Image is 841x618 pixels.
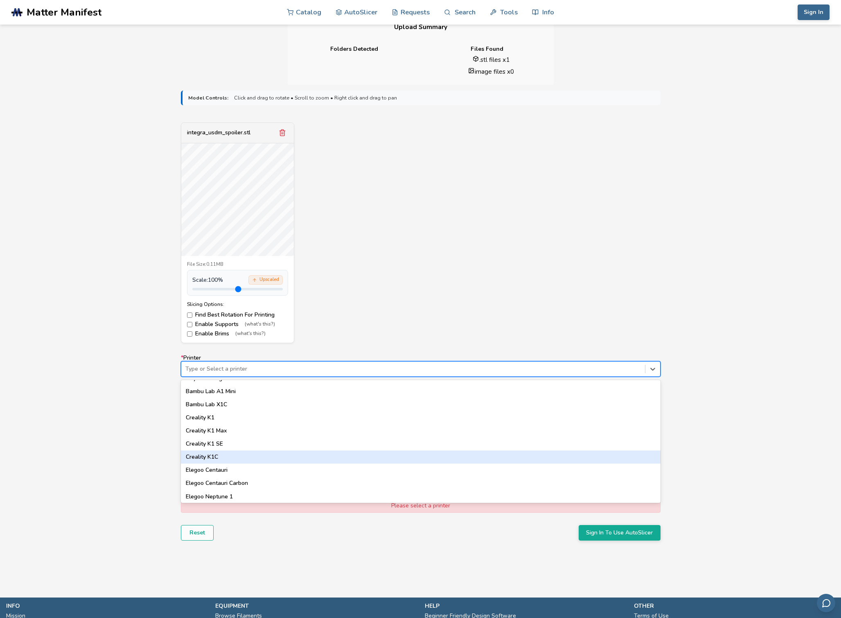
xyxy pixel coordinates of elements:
[181,477,661,490] div: Elegoo Centauri Carbon
[181,525,214,541] button: Reset
[817,594,835,612] button: Send feedback via email
[181,385,661,398] div: Bambu Lab A1 Mini
[187,301,288,307] div: Slicing Options:
[435,55,548,64] li: .stl files x 1
[277,127,288,138] button: Remove model
[181,450,661,464] div: Creality K1C
[248,275,283,285] div: Upscaled
[426,46,548,52] h4: Files Found
[181,490,661,503] div: Elegoo Neptune 1
[27,7,101,18] span: Matter Manifest
[181,424,661,437] div: Creality K1 Max
[181,437,661,450] div: Creality K1 SE
[181,398,661,411] div: Bambu Lab X1C
[293,46,415,52] h4: Folders Detected
[187,262,288,267] div: File Size: 0.11MB
[187,321,288,328] label: Enable Supports
[288,15,554,40] h3: Upload Summary
[425,602,626,610] p: help
[185,366,187,372] input: *PrinterType or Select a printerAnkerMake M5AnkerMake M5CAnycubic I3 MegaAnycubic I3 Mega SAnycub...
[245,321,275,327] span: (what's this?)
[181,464,661,477] div: Elegoo Centauri
[6,602,207,610] p: info
[192,277,223,283] span: Scale: 100 %
[188,95,228,101] strong: Model Controls:
[187,312,192,318] input: Find Best Rotation For Printing
[798,5,830,20] button: Sign In
[215,602,416,610] p: equipment
[181,499,661,513] div: Please select a printer
[235,331,266,337] span: (what's this?)
[187,331,192,337] input: Enable Brims(what's this?)
[234,95,397,101] span: Click and drag to rotate • Scroll to zoom • Right click and drag to pan
[435,67,548,76] li: image files x 0
[579,525,661,541] button: Sign In To Use AutoSlicer
[634,602,835,610] p: other
[187,312,288,318] label: Find Best Rotation For Printing
[181,355,661,377] label: Printer
[181,411,661,424] div: Creality K1
[187,322,192,327] input: Enable Supports(what's this?)
[187,331,288,337] label: Enable Brims
[187,129,250,136] div: integra_usdm_spoiler.stl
